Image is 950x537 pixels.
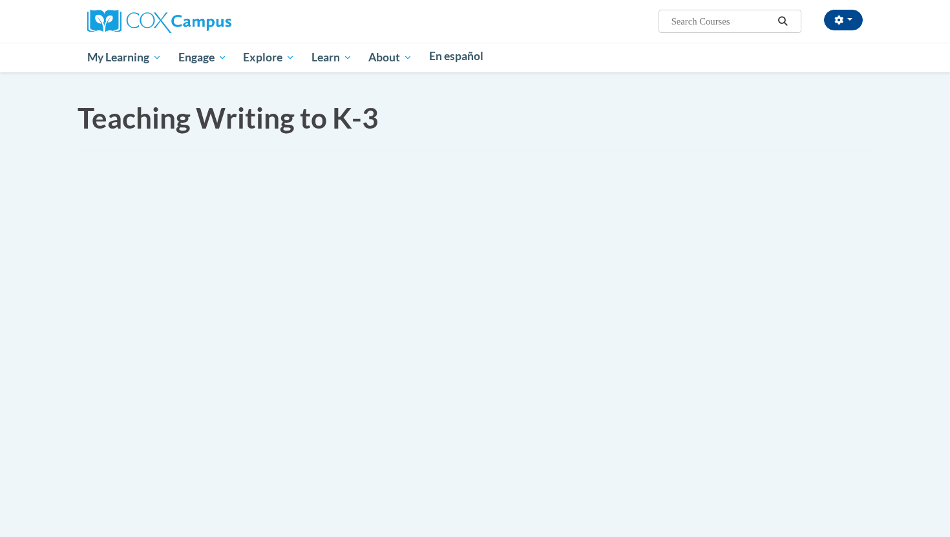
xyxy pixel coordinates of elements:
[87,10,231,33] img: Cox Campus
[421,43,492,70] a: En español
[777,17,789,26] i: 
[68,43,882,72] div: Main menu
[774,14,793,29] button: Search
[243,50,295,65] span: Explore
[178,50,227,65] span: Engage
[429,49,483,63] span: En español
[824,10,863,30] button: Account Settings
[311,50,352,65] span: Learn
[79,43,170,72] a: My Learning
[361,43,421,72] a: About
[368,50,412,65] span: About
[170,43,235,72] a: Engage
[670,14,774,29] input: Search Courses
[87,50,162,65] span: My Learning
[87,15,231,26] a: Cox Campus
[303,43,361,72] a: Learn
[235,43,303,72] a: Explore
[78,101,379,134] span: Teaching Writing to K-3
